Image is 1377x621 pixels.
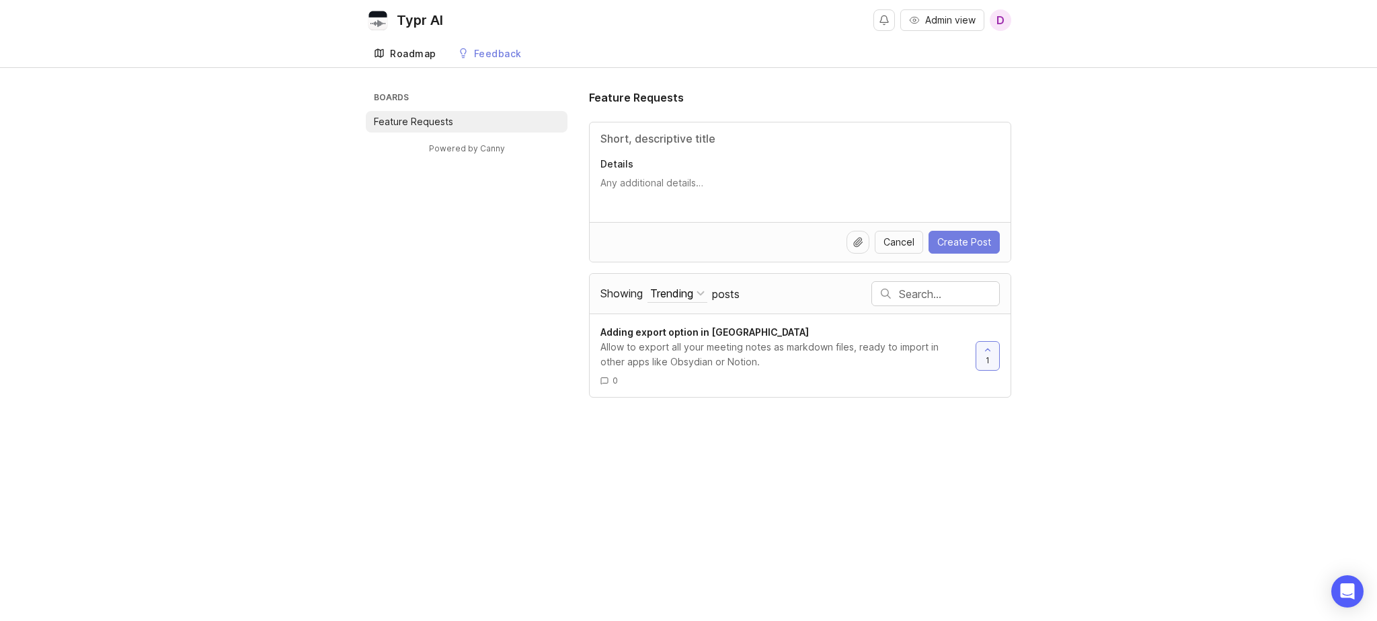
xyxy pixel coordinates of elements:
p: Details [600,157,1000,171]
div: Typr AI [397,13,443,27]
div: Open Intercom Messenger [1331,575,1364,608]
span: Create Post [937,235,991,249]
button: 1 [976,341,1000,371]
p: Feature Requests [374,115,453,129]
div: Roadmap [390,49,436,59]
button: Showing [647,285,707,303]
a: Adding export option in [GEOGRAPHIC_DATA]Allow to export all your meeting notes as markdown files... [600,325,976,386]
span: 0 [613,375,618,386]
span: Admin view [925,13,976,27]
div: Trending [650,286,693,301]
a: Powered by Canny [427,141,507,156]
span: Cancel [883,235,914,249]
div: Allow to export all your meeting notes as markdown files, ready to import in other apps like Obsy... [600,340,965,369]
button: Notifications [873,9,895,31]
span: D [996,12,1005,28]
a: Roadmap [366,40,444,68]
input: Search… [899,287,999,301]
span: posts [712,287,740,301]
span: 1 [986,355,990,366]
div: Feedback [474,49,522,59]
button: Admin view [900,9,984,31]
span: Showing [600,287,643,300]
button: Create Post [929,231,1000,254]
textarea: Details [600,176,1000,203]
h3: Boards [371,89,567,108]
a: Feature Requests [366,111,567,133]
a: Feedback [450,40,530,68]
span: Adding export option in [GEOGRAPHIC_DATA] [600,326,809,338]
img: Typr AI logo [366,8,390,32]
input: Title [600,131,1000,147]
h1: Feature Requests [589,89,684,106]
button: D [990,9,1011,31]
button: Cancel [875,231,923,254]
